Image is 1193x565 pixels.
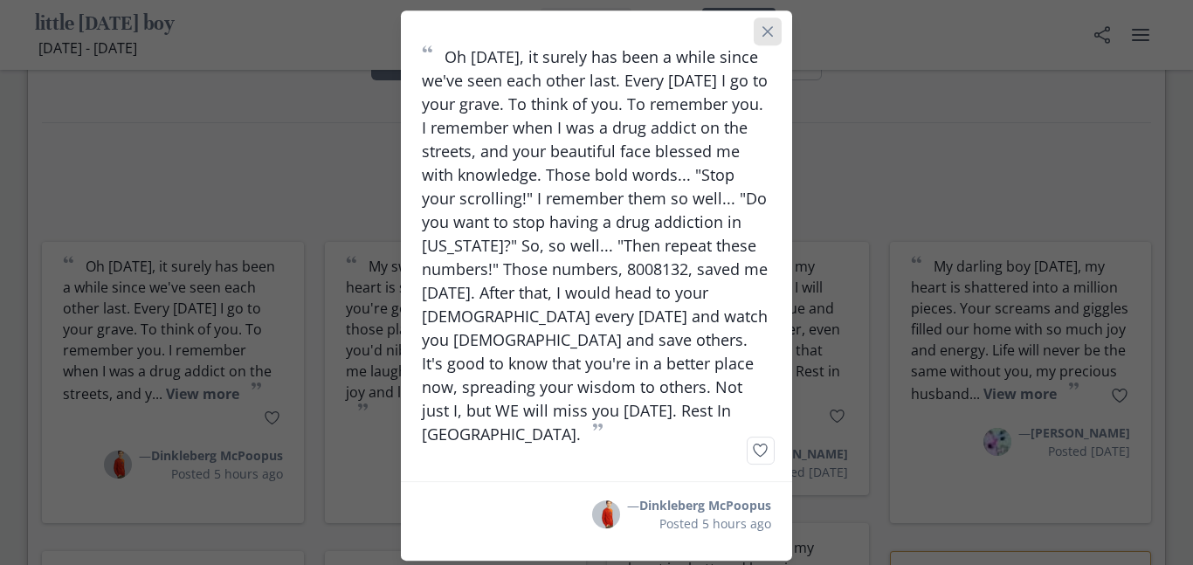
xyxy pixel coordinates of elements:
span: “ [422,45,434,65]
span: Dinkleberg McPoopus [639,497,771,513]
img: Avatar: DM [592,500,620,528]
p: — [627,496,771,514]
p: Posted 5 hours ago [627,514,771,533]
button: Like [747,437,775,465]
span: ” [591,417,603,447]
p: Oh [DATE], it surely has been a while since we've seen each other last. Every [DATE] I go to your... [422,45,771,446]
button: Close [754,17,782,45]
